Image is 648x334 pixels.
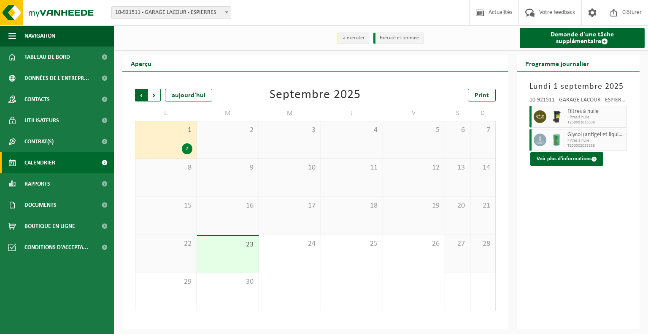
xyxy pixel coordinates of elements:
span: Contacts [24,89,50,110]
span: Glycol (antigel et liquide de refroidissement) in 200l [567,131,625,138]
span: Calendrier [24,152,55,173]
li: à exécuter [337,33,369,44]
span: 10-921511 - GARAGE LACOUR - ESPIERRES [111,6,231,19]
td: S [445,106,470,121]
span: Boutique en ligne [24,216,75,237]
button: Voir plus d'informations [530,152,603,166]
span: Filtres à huile [567,115,625,120]
img: WB-0240-HPE-BK-01 [551,110,563,123]
span: Filtres à huile [567,138,625,143]
span: 19 [387,201,440,211]
span: 7 [475,126,491,135]
span: T250002033538 [567,143,625,148]
a: Demande d'une tâche supplémentaire [520,28,645,48]
span: Suivant [148,89,161,101]
span: 2 [201,126,254,135]
span: 1 [140,126,192,135]
span: 27 [449,239,466,249]
span: 20 [449,201,466,211]
td: D [470,106,496,121]
span: 3 [263,126,316,135]
span: Précédent [135,89,148,101]
span: Print [475,92,489,99]
div: Septembre 2025 [270,89,361,101]
td: M [197,106,259,121]
span: 15 [140,201,192,211]
a: Print [468,89,496,101]
td: V [383,106,445,121]
span: 28 [475,239,491,249]
span: 26 [387,239,440,249]
span: 25 [325,239,378,249]
span: 12 [387,163,440,172]
span: 24 [263,239,316,249]
h3: Lundi 1 septembre 2025 [529,80,627,93]
span: 4 [325,126,378,135]
span: 21 [475,201,491,211]
div: 2 [182,143,192,154]
span: 6 [449,126,466,135]
span: Contrat(s) [24,131,54,152]
span: 8 [140,163,192,172]
span: 23 [201,240,254,249]
span: 11 [325,163,378,172]
span: Filtres à huile [567,108,625,115]
span: 5 [387,126,440,135]
li: Exécuté et terminé [373,33,424,44]
span: 29 [140,277,192,287]
span: 9 [201,163,254,172]
span: Navigation [24,25,55,47]
span: Données de l'entrepr... [24,68,89,89]
h2: Aperçu [122,55,160,71]
td: J [321,106,383,121]
span: 17 [263,201,316,211]
span: 14 [475,163,491,172]
span: 13 [449,163,466,172]
div: aujourd'hui [165,89,212,101]
img: PB-LD-00200-MET-31 [551,134,563,146]
span: Documents [24,194,57,216]
span: 22 [140,239,192,249]
span: Tableau de bord [24,47,70,68]
span: 30 [201,277,254,287]
span: 16 [201,201,254,211]
span: 10-921511 - GARAGE LACOUR - ESPIERRES [112,7,231,19]
div: 10-921511 - GARAGE LACOUR - ESPIERRES [529,97,627,106]
td: M [259,106,321,121]
span: T250002033538 [567,120,625,125]
span: Utilisateurs [24,110,59,131]
span: Conditions d'accepta... [24,237,88,258]
span: 10 [263,163,316,172]
td: L [135,106,197,121]
span: Rapports [24,173,50,194]
h2: Programme journalier [517,55,597,71]
span: 18 [325,201,378,211]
